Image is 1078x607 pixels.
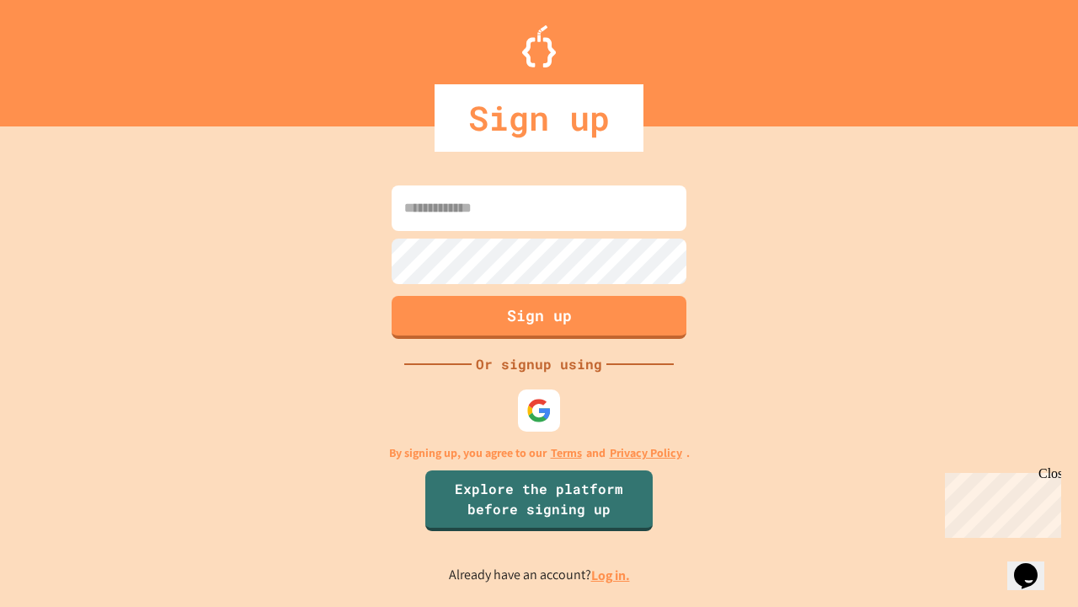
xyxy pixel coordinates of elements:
[591,567,630,584] a: Log in.
[7,7,116,107] div: Chat with us now!Close
[449,565,630,586] p: Already have an account?
[425,470,653,531] a: Explore the platform before signing up
[1007,540,1061,590] iframe: chat widget
[435,84,643,152] div: Sign up
[389,444,690,462] p: By signing up, you agree to our and .
[610,444,682,462] a: Privacy Policy
[392,296,686,339] button: Sign up
[522,25,556,67] img: Logo.svg
[472,354,606,374] div: Or signup using
[938,466,1061,538] iframe: chat widget
[526,398,552,423] img: google-icon.svg
[551,444,582,462] a: Terms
